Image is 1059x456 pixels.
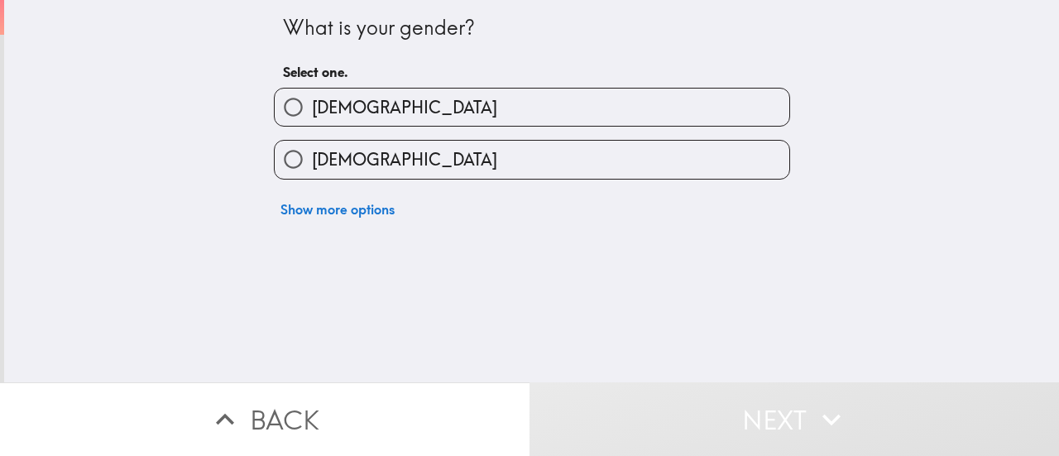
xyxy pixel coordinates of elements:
button: Show more options [274,193,401,226]
button: [DEMOGRAPHIC_DATA] [275,89,789,126]
h6: Select one. [283,63,781,81]
button: [DEMOGRAPHIC_DATA] [275,141,789,178]
span: [DEMOGRAPHIC_DATA] [312,96,497,119]
button: Next [529,382,1059,456]
div: What is your gender? [283,14,781,42]
span: [DEMOGRAPHIC_DATA] [312,148,497,171]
